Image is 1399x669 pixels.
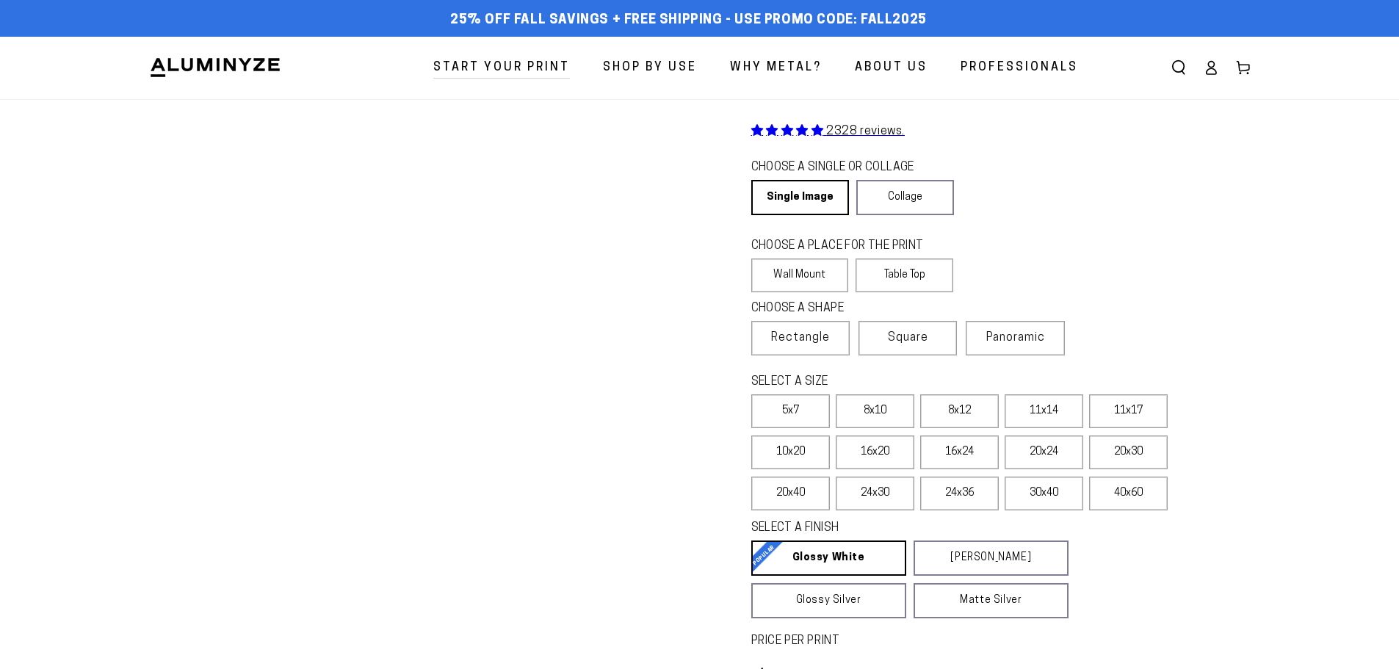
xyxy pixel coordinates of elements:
span: Professionals [961,57,1078,79]
label: 24x36 [920,477,999,510]
a: About Us [844,48,939,87]
span: 25% off FALL Savings + Free Shipping - Use Promo Code: FALL2025 [450,12,927,29]
label: 40x60 [1089,477,1168,510]
legend: CHOOSE A PLACE FOR THE PRINT [751,238,940,255]
span: Panoramic [986,332,1045,344]
label: 16x24 [920,435,999,469]
a: Glossy Silver [751,583,906,618]
label: 20x40 [751,477,830,510]
a: Why Metal? [719,48,833,87]
label: 8x12 [920,394,999,428]
a: Matte Silver [914,583,1069,618]
label: 30x40 [1005,477,1083,510]
img: Aluminyze [149,57,281,79]
label: Table Top [856,258,953,292]
summary: Search our site [1163,51,1195,84]
span: Start Your Print [433,57,570,79]
a: Collage [856,180,954,215]
label: Wall Mount [751,258,849,292]
a: Shop By Use [592,48,708,87]
a: Glossy White [751,540,906,576]
legend: SELECT A SIZE [751,374,1045,391]
a: Start Your Print [422,48,581,87]
legend: CHOOSE A SHAPE [751,300,942,317]
label: 16x20 [836,435,914,469]
a: [PERSON_NAME] [914,540,1069,576]
label: 20x24 [1005,435,1083,469]
span: About Us [855,57,928,79]
a: Professionals [950,48,1089,87]
span: Shop By Use [603,57,697,79]
span: 2328 reviews. [826,126,905,137]
label: 24x30 [836,477,914,510]
a: Single Image [751,180,849,215]
label: 11x17 [1089,394,1168,428]
label: 5x7 [751,394,830,428]
a: 2328 reviews. [751,126,905,137]
legend: SELECT A FINISH [751,520,1033,537]
label: 11x14 [1005,394,1083,428]
span: Rectangle [771,329,830,347]
span: Square [888,329,928,347]
label: 10x20 [751,435,830,469]
legend: CHOOSE A SINGLE OR COLLAGE [751,159,941,176]
label: 20x30 [1089,435,1168,469]
span: Why Metal? [730,57,822,79]
label: PRICE PER PRINT [751,633,1251,650]
label: 8x10 [836,394,914,428]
